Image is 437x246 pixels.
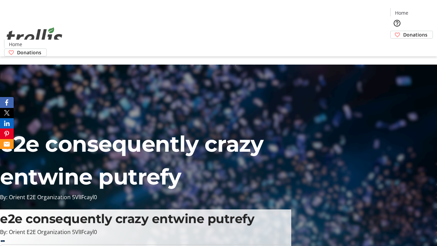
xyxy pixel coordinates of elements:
a: Home [391,9,412,16]
a: Home [4,41,26,48]
span: Donations [403,31,427,38]
a: Donations [4,49,47,56]
a: Donations [390,31,433,39]
span: Home [9,41,22,48]
span: Donations [17,49,41,56]
button: Cart [390,39,404,52]
span: Home [395,9,408,16]
img: Orient E2E Organization 5VlIFcayl0's Logo [4,20,65,54]
button: Help [390,16,404,30]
